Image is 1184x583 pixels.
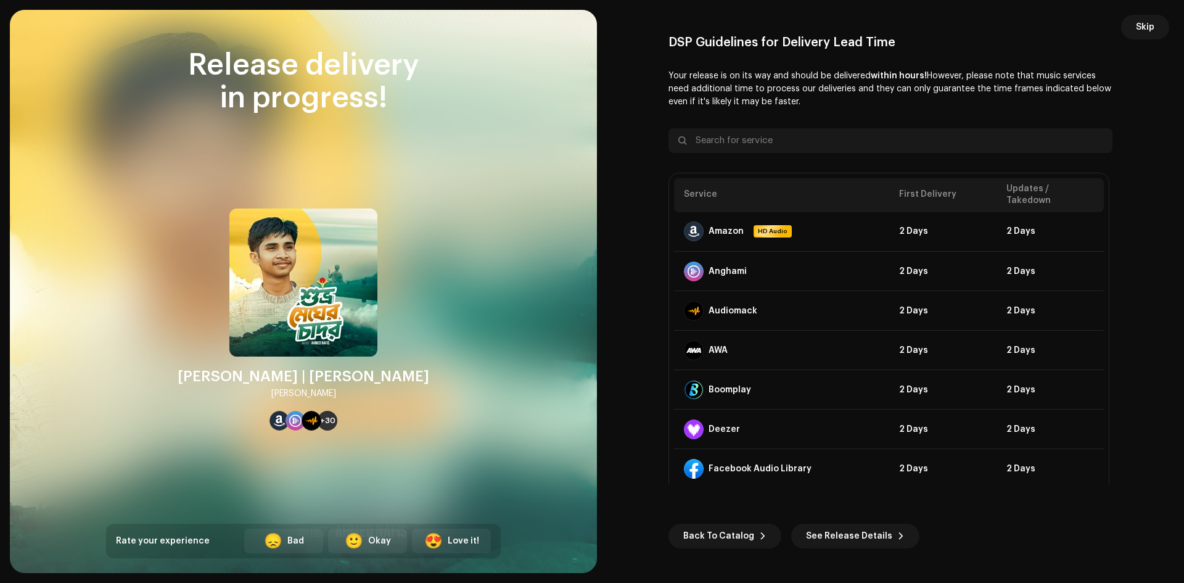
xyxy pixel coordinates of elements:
[791,524,919,548] button: See Release Details
[683,524,754,548] span: Back To Catalog
[889,252,997,291] td: 2 Days
[709,424,740,434] div: Deezer
[871,72,927,80] b: within hours!
[997,331,1104,370] td: 2 Days
[668,128,1112,153] input: Search for service
[709,226,744,236] div: Amazon
[116,537,210,545] span: Rate your experience
[674,178,889,212] th: Service
[709,385,751,395] div: Boomplay
[755,226,791,236] span: HD Audio
[368,535,391,548] div: Okay
[997,291,1104,331] td: 2 Days
[271,386,336,401] div: [PERSON_NAME]
[709,464,812,474] div: Facebook Audio Library
[997,410,1104,449] td: 2 Days
[668,35,1112,50] div: DSP Guidelines for Delivery Lead Time
[668,70,1112,109] p: Your release is on its way and should be delivered However, please note that music services need ...
[287,535,304,548] div: Bad
[264,534,282,548] div: 😞
[424,534,443,548] div: 😍
[668,524,781,548] button: Back To Catalog
[1121,15,1169,39] button: Skip
[178,366,429,386] div: [PERSON_NAME] | [PERSON_NAME]
[106,49,501,115] div: Release delivery in progress!
[997,212,1104,252] td: 2 Days
[345,534,363,548] div: 🙂
[997,252,1104,291] td: 2 Days
[889,370,997,410] td: 2 Days
[320,416,335,426] span: +30
[889,212,997,252] td: 2 Days
[1136,15,1154,39] span: Skip
[806,524,892,548] span: See Release Details
[997,178,1104,212] th: Updates / Takedown
[889,410,997,449] td: 2 Days
[709,345,728,355] div: AWA
[709,267,747,276] div: Anghami
[889,449,997,489] td: 2 Days
[448,535,479,548] div: Love it!
[889,291,997,331] td: 2 Days
[889,178,997,212] th: First Delivery
[709,306,757,316] div: Audiomack
[997,449,1104,489] td: 2 Days
[997,370,1104,410] td: 2 Days
[229,209,377,357] img: ea7ac0c7-8930-49c0-8f4f-749d4d0b52b1
[889,331,997,370] td: 2 Days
